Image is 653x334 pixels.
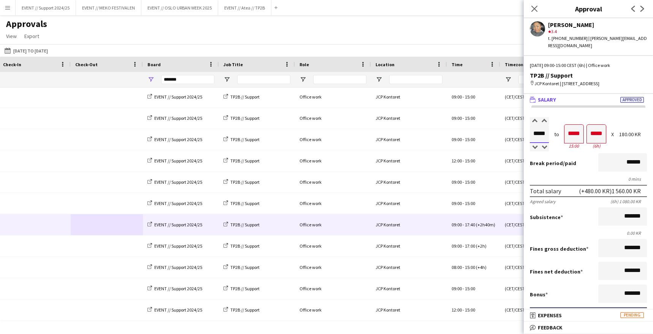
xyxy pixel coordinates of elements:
[295,299,371,320] div: Office work
[463,222,464,227] span: -
[465,286,475,291] span: 15:00
[463,94,464,100] span: -
[154,286,202,291] span: EVENT // Support 2024/25
[465,264,475,270] span: 15:00
[530,268,583,275] label: Fines net deduction
[538,312,562,319] span: Expenses
[530,187,561,195] div: Total salary
[3,46,49,55] button: [DATE] to [DATE]
[223,94,260,100] a: TP2B // Support
[6,33,17,40] span: View
[147,307,202,313] a: EVENT // Support 2024/25
[524,94,653,105] mat-expansion-panel-header: SalaryApproved
[230,264,260,270] span: TP2B // Support
[371,235,447,256] div: JCP Kontoret
[538,324,563,331] span: Feedback
[295,108,371,129] div: Office work
[147,286,202,291] a: EVENT // Support 2024/25
[223,264,260,270] a: TP2B // Support
[230,158,260,164] span: TP2B // Support
[500,108,588,129] div: (CET/CEST) [GEOGRAPHIC_DATA]
[465,222,475,227] span: 17:40
[147,264,202,270] a: EVENT // Support 2024/25
[295,172,371,192] div: Office work
[295,235,371,256] div: Office work
[230,286,260,291] span: TP2B // Support
[230,137,260,142] span: TP2B // Support
[154,137,202,142] span: EVENT // Support 2024/25
[371,214,447,235] div: JCP Kontoret
[620,312,644,318] span: Pending
[223,62,243,67] span: Job Title
[230,115,260,121] span: TP2B // Support
[161,75,214,84] input: Board Filter Input
[295,214,371,235] div: Office work
[147,179,202,185] a: EVENT // Support 2024/25
[154,115,202,121] span: EVENT // Support 2024/25
[223,307,260,313] a: TP2B // Support
[154,179,202,185] span: EVENT // Support 2024/25
[300,76,306,83] button: Open Filter Menu
[500,299,588,320] div: (CET/CEST) [GEOGRAPHIC_DATA]
[465,243,475,249] span: 17:00
[452,200,462,206] span: 09:00
[463,158,464,164] span: -
[619,132,647,137] div: 180.00 KR
[530,160,576,167] label: /paid
[371,299,447,320] div: JCP Kontoret
[530,160,563,167] span: Break period
[141,0,218,15] button: EVENT // OSLO URBAN WEEK 2025
[465,158,475,164] span: 15:00
[147,137,202,142] a: EVENT // Support 2024/25
[530,118,647,123] label: Salary
[530,199,556,204] div: Agreed salary
[371,193,447,214] div: JCP Kontoret
[147,222,202,227] a: EVENT // Support 2024/25
[620,97,644,103] span: Approved
[295,257,371,278] div: Office work
[500,257,588,278] div: (CET/CEST) [GEOGRAPHIC_DATA]
[452,115,462,121] span: 09:00
[223,76,230,83] button: Open Filter Menu
[587,143,606,149] div: 6h
[465,94,475,100] span: 15:00
[452,222,462,227] span: 09:00
[524,322,653,333] mat-expansion-panel-header: Feedback
[230,179,260,185] span: TP2B // Support
[610,199,647,204] div: (6h) 1 080.00 KR
[524,310,653,321] mat-expansion-panel-header: ExpensesPending
[147,158,202,164] a: EVENT // Support 2024/25
[147,62,161,67] span: Board
[530,176,647,182] div: 0 mins
[463,286,464,291] span: -
[564,143,583,149] div: 15:00
[476,243,487,249] span: (+2h)
[295,278,371,299] div: Office work
[530,214,563,221] label: Subsistence
[371,108,447,129] div: JCP Kontoret
[500,193,588,214] div: (CET/CEST) [GEOGRAPHIC_DATA]
[452,158,462,164] span: 12:00
[500,278,588,299] div: (CET/CEST) [GEOGRAPHIC_DATA]
[295,86,371,107] div: Office work
[371,86,447,107] div: JCP Kontoret
[611,132,614,137] div: X
[223,179,260,185] a: TP2B // Support
[548,35,647,49] div: t. [PHONE_NUMBER] | [PERSON_NAME][EMAIL_ADDRESS][DOMAIN_NAME]
[476,264,487,270] span: (+4h)
[505,62,526,67] span: Timezone
[154,264,202,270] span: EVENT // Support 2024/25
[147,200,202,206] a: EVENT // Support 2024/25
[476,222,495,227] span: (+2h40m)
[154,222,202,227] span: EVENT // Support 2024/25
[389,75,442,84] input: Location Filter Input
[530,80,647,87] div: JCP Kontoret | [STREET_ADDRESS]
[376,62,395,67] span: Location
[147,76,154,83] button: Open Filter Menu
[465,307,475,313] span: 15:00
[230,307,260,313] span: TP2B // Support
[313,75,366,84] input: Role Filter Input
[147,243,202,249] a: EVENT // Support 2024/25
[223,158,260,164] a: TP2B // Support
[530,72,647,79] div: TP2B // Support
